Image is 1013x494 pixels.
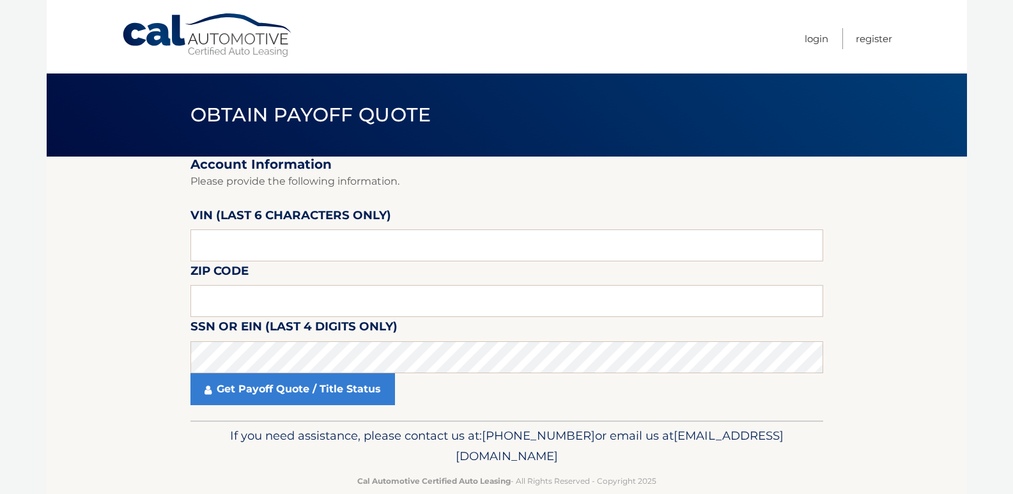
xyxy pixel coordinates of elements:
span: [PHONE_NUMBER] [482,428,595,443]
p: If you need assistance, please contact us at: or email us at [199,426,815,467]
h2: Account Information [190,157,823,173]
a: Login [805,28,828,49]
label: SSN or EIN (last 4 digits only) [190,317,398,341]
a: Cal Automotive [121,13,294,58]
p: Please provide the following information. [190,173,823,190]
a: Get Payoff Quote / Title Status [190,373,395,405]
label: VIN (last 6 characters only) [190,206,391,229]
p: - All Rights Reserved - Copyright 2025 [199,474,815,488]
label: Zip Code [190,261,249,285]
strong: Cal Automotive Certified Auto Leasing [357,476,511,486]
span: Obtain Payoff Quote [190,103,431,127]
a: Register [856,28,892,49]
